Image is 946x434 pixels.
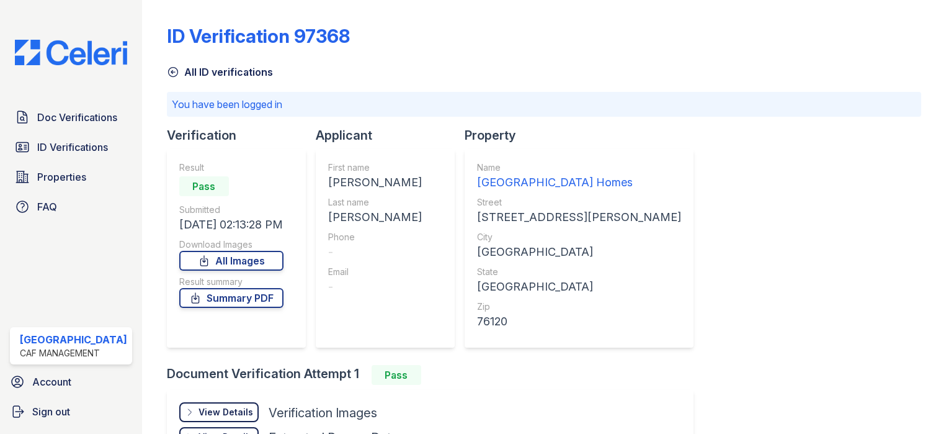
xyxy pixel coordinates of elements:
[199,406,253,418] div: View Details
[465,127,703,144] div: Property
[167,25,350,47] div: ID Verification 97368
[328,278,422,296] div: -
[179,276,283,288] div: Result summary
[179,161,283,174] div: Result
[372,365,421,385] div: Pass
[37,199,57,214] span: FAQ
[477,278,681,296] div: [GEOGRAPHIC_DATA]
[10,194,132,219] a: FAQ
[10,165,132,189] a: Properties
[269,404,377,422] div: Verification Images
[167,365,703,385] div: Document Verification Attempt 1
[328,196,422,209] div: Last name
[477,161,681,174] div: Name
[179,204,283,216] div: Submitted
[328,231,422,243] div: Phone
[477,313,681,330] div: 76120
[477,209,681,226] div: [STREET_ADDRESS][PERSON_NAME]
[477,243,681,261] div: [GEOGRAPHIC_DATA]
[5,399,137,424] a: Sign out
[316,127,465,144] div: Applicant
[20,332,127,347] div: [GEOGRAPHIC_DATA]
[328,209,422,226] div: [PERSON_NAME]
[37,140,108,155] span: ID Verifications
[10,105,132,130] a: Doc Verifications
[179,238,283,251] div: Download Images
[167,127,316,144] div: Verification
[20,347,127,359] div: CAF Management
[328,174,422,191] div: [PERSON_NAME]
[10,135,132,160] a: ID Verifications
[5,369,137,394] a: Account
[172,97,916,112] p: You have been logged in
[37,170,86,184] span: Properties
[179,288,283,308] a: Summary PDF
[179,251,283,271] a: All Images
[477,174,681,191] div: [GEOGRAPHIC_DATA] Homes
[5,40,137,65] img: CE_Logo_Blue-a8612792a0a2168367f1c8372b55b34899dd931a85d93a1a3d3e32e68fde9ad4.png
[32,404,70,419] span: Sign out
[179,216,283,233] div: [DATE] 02:13:28 PM
[328,161,422,174] div: First name
[37,110,117,125] span: Doc Verifications
[167,65,273,79] a: All ID verifications
[477,266,681,278] div: State
[477,196,681,209] div: Street
[32,374,71,389] span: Account
[179,176,229,196] div: Pass
[477,161,681,191] a: Name [GEOGRAPHIC_DATA] Homes
[328,266,422,278] div: Email
[477,231,681,243] div: City
[477,301,681,313] div: Zip
[328,243,422,261] div: -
